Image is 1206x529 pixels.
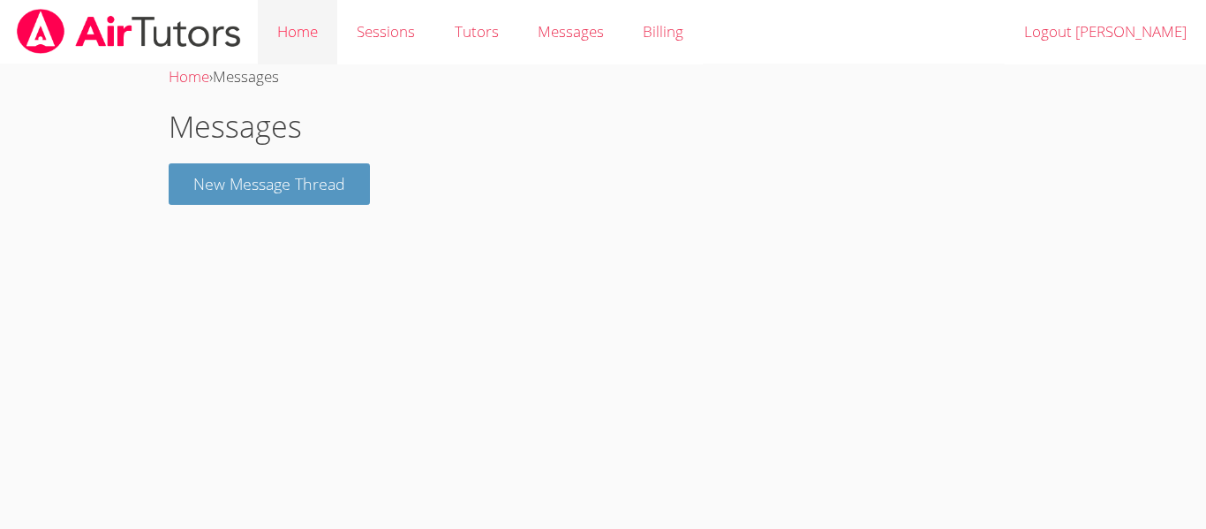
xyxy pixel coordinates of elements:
[169,64,1037,90] div: ›
[169,104,1037,149] h1: Messages
[15,9,243,54] img: airtutors_banner-c4298cdbf04f3fff15de1276eac7730deb9818008684d7c2e4769d2f7ddbe033.png
[538,21,604,42] span: Messages
[213,66,279,87] span: Messages
[169,66,209,87] a: Home
[169,163,370,205] button: New Message Thread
